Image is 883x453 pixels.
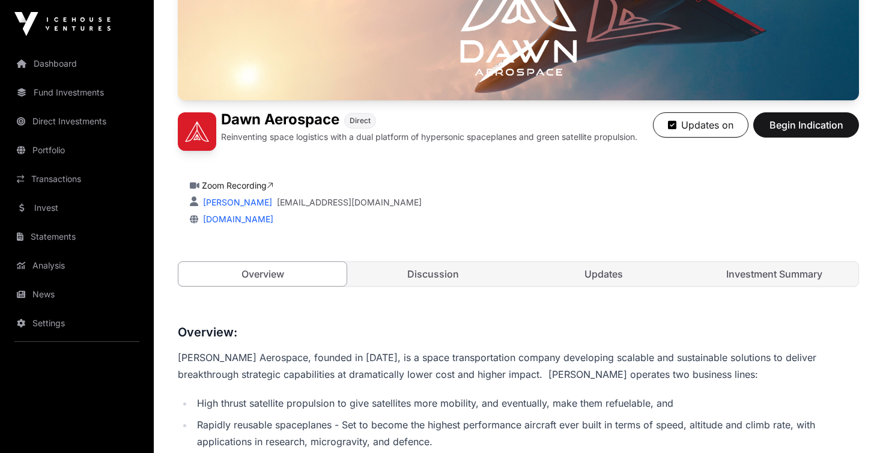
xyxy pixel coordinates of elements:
a: Portfolio [10,137,144,163]
a: Overview [178,261,347,287]
a: Settings [10,310,144,336]
img: Dawn Aerospace [178,112,216,151]
a: Investment Summary [690,262,858,286]
a: [PERSON_NAME] [201,197,272,207]
a: Invest [10,195,144,221]
a: Fund Investments [10,79,144,106]
button: Begin Indication [753,112,859,138]
a: Updates [520,262,688,286]
a: Direct Investments [10,108,144,135]
a: Discussion [349,262,517,286]
h3: Overview: [178,323,859,342]
a: [DOMAIN_NAME] [198,214,273,224]
button: Updates on [653,112,748,138]
iframe: Chat Widget [823,395,883,453]
img: Icehouse Ventures Logo [14,12,111,36]
a: Analysis [10,252,144,279]
p: [PERSON_NAME] Aerospace, founded in [DATE], is a space transportation company developing scalable... [178,349,859,383]
p: Reinventing space logistics with a dual platform of hypersonic spaceplanes and green satellite pr... [221,131,637,143]
span: Direct [350,116,371,126]
a: News [10,281,144,308]
a: Dashboard [10,50,144,77]
a: Transactions [10,166,144,192]
li: Rapidly reusable spaceplanes - Set to become the highest performance aircraft ever built in terms... [193,416,859,450]
li: High thrust satellite propulsion to give satellites more mobility, and eventually, make them refu... [193,395,859,412]
a: Zoom Recording [202,180,273,190]
span: Begin Indication [768,118,844,132]
a: [EMAIL_ADDRESS][DOMAIN_NAME] [277,196,422,208]
a: Begin Indication [753,124,859,136]
nav: Tabs [178,262,858,286]
a: Statements [10,223,144,250]
h1: Dawn Aerospace [221,112,339,129]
